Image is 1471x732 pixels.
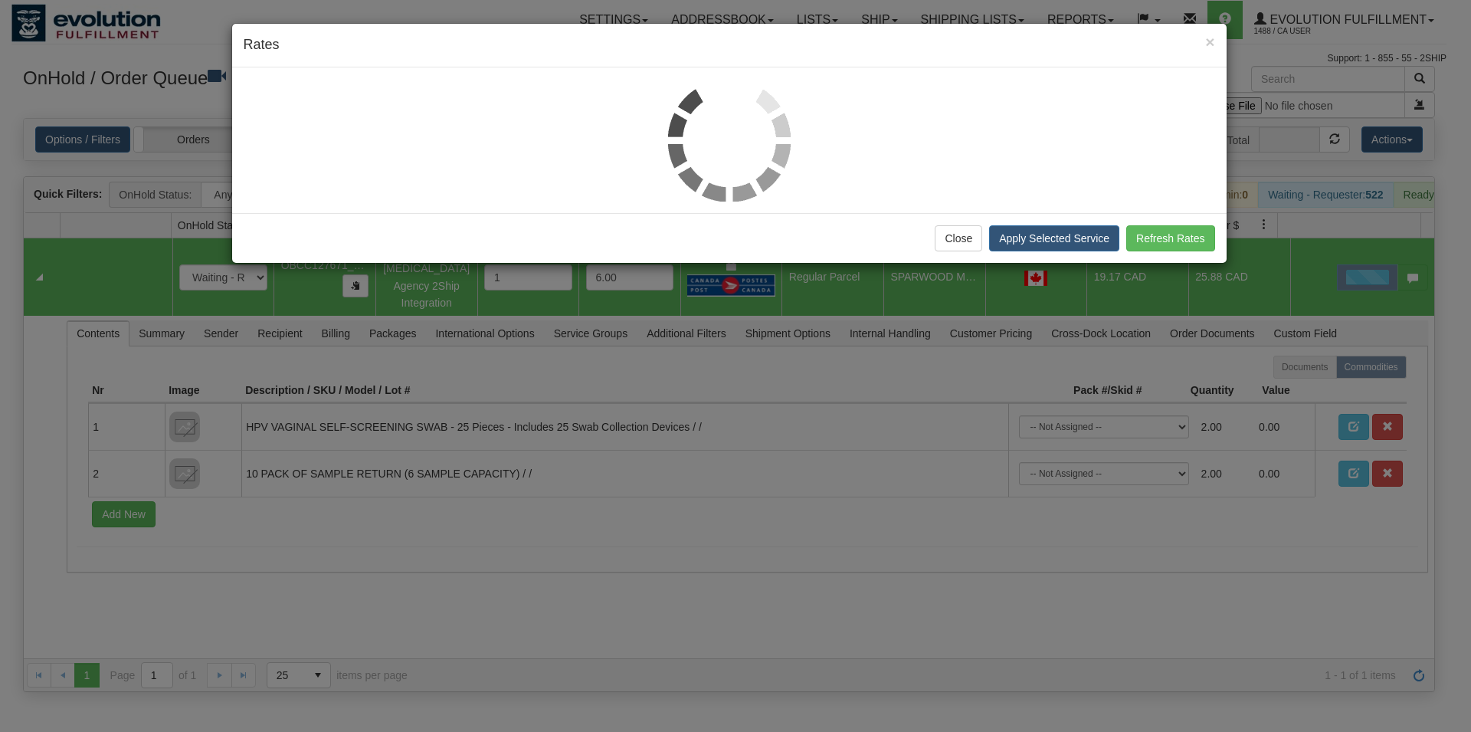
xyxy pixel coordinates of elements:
[989,225,1119,251] button: Apply Selected Service
[1205,34,1214,50] button: Close
[1126,225,1214,251] button: Refresh Rates
[935,225,982,251] button: Close
[1205,33,1214,51] span: ×
[244,35,1215,55] h4: Rates
[668,79,791,202] img: loader.gif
